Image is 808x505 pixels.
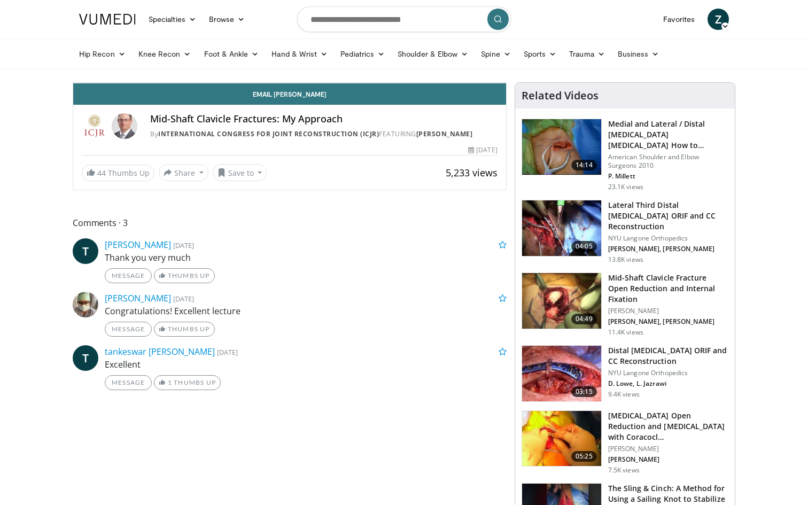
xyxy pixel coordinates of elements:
[522,200,601,256] img: b53f9957-e81c-4985-86d3-a61d71e8d4c2.150x105_q85_crop-smart_upscale.jpg
[608,153,728,170] p: American Shoulder and Elbow Surgeons 2010
[608,345,728,367] h3: Distal [MEDICAL_DATA] ORIF and CC Reconstruction
[173,294,194,304] small: [DATE]
[73,238,98,264] a: T
[475,43,517,65] a: Spine
[82,113,107,139] img: International Congress for Joint Reconstruction (ICJR)
[608,410,728,442] h3: [MEDICAL_DATA] Open Reduction and [MEDICAL_DATA] with Coracocl…
[571,241,597,252] span: 04:05
[522,273,728,337] a: 04:49 Mid-Shaft Clavicle Fracture Open Reduction and Internal Fixation [PERSON_NAME] [PERSON_NAME...
[173,240,194,250] small: [DATE]
[708,9,729,30] a: Z
[105,358,507,371] p: Excellent
[608,466,640,475] p: 7.5K views
[468,145,497,155] div: [DATE]
[608,172,728,181] p: P. Millett
[154,268,214,283] a: Thumbs Up
[608,445,728,453] p: [PERSON_NAME]
[608,390,640,399] p: 9.4K views
[571,160,597,170] span: 14:14
[391,43,475,65] a: Shoulder & Elbow
[608,328,643,337] p: 11.4K views
[73,216,507,230] span: Comments 3
[132,43,198,65] a: Knee Recon
[608,245,728,253] p: [PERSON_NAME], [PERSON_NAME]
[150,113,498,125] h4: Mid-Shaft Clavicle Fractures: My Approach
[198,43,266,65] a: Foot & Ankle
[105,322,152,337] a: Message
[82,165,154,181] a: 44 Thumbs Up
[611,43,666,65] a: Business
[105,346,215,358] a: tankeswar [PERSON_NAME]
[522,200,728,264] a: 04:05 Lateral Third Distal [MEDICAL_DATA] ORIF and CC Reconstruction NYU Langone Orthopedics [PER...
[608,317,728,326] p: [PERSON_NAME], [PERSON_NAME]
[79,14,136,25] img: VuMedi Logo
[522,273,601,329] img: d6e53f0e-22c7-400f-a4c1-a1c7fa117a21.150x105_q85_crop-smart_upscale.jpg
[168,378,172,386] span: 1
[608,369,728,377] p: NYU Langone Orthopedics
[416,129,473,138] a: [PERSON_NAME]
[297,6,511,32] input: Search topics, interventions
[265,43,334,65] a: Hand & Wrist
[73,345,98,371] a: T
[571,386,597,397] span: 03:15
[203,9,252,30] a: Browse
[150,129,498,139] div: By FEATURING
[334,43,391,65] a: Pediatrics
[97,168,106,178] span: 44
[517,43,563,65] a: Sports
[154,322,214,337] a: Thumbs Up
[608,234,728,243] p: NYU Langone Orthopedics
[608,183,643,191] p: 23.1K views
[105,251,507,264] p: Thank you very much
[571,451,597,462] span: 05:25
[608,255,643,264] p: 13.8K views
[571,314,597,324] span: 04:49
[608,455,728,464] p: [PERSON_NAME]
[522,119,728,191] a: 14:14 Medial and Lateral / Distal [MEDICAL_DATA] [MEDICAL_DATA] How to Manage the Ends American S...
[158,129,379,138] a: International Congress for Joint Reconstruction (ICJR)
[105,375,152,390] a: Message
[522,119,601,175] img: millet_1.png.150x105_q85_crop-smart_upscale.jpg
[446,166,498,179] span: 5,233 views
[608,119,728,151] h3: Medial and Lateral / Distal [MEDICAL_DATA] [MEDICAL_DATA] How to Manage the Ends
[522,346,601,401] img: 975f9b4a-0628-4e1f-be82-64e786784faa.jpg.150x105_q85_crop-smart_upscale.jpg
[608,273,728,305] h3: Mid-Shaft Clavicle Fracture Open Reduction and Internal Fixation
[522,410,728,475] a: 05:25 [MEDICAL_DATA] Open Reduction and [MEDICAL_DATA] with Coracocl… [PERSON_NAME] [PERSON_NAME]...
[217,347,238,357] small: [DATE]
[522,411,601,467] img: d03f9492-8e94-45ae-897b-284f95b476c7.150x105_q85_crop-smart_upscale.jpg
[159,164,208,181] button: Share
[154,375,221,390] a: 1 Thumbs Up
[522,89,599,102] h4: Related Videos
[213,164,267,181] button: Save to
[563,43,611,65] a: Trauma
[105,292,171,304] a: [PERSON_NAME]
[142,9,203,30] a: Specialties
[73,292,98,317] img: Avatar
[608,200,728,232] h3: Lateral Third Distal [MEDICAL_DATA] ORIF and CC Reconstruction
[105,239,171,251] a: [PERSON_NAME]
[608,379,728,388] p: D. Lowe, L. Jazrawi
[657,9,701,30] a: Favorites
[73,43,132,65] a: Hip Recon
[105,305,507,317] p: Congratulations! Excellent lecture
[105,268,152,283] a: Message
[522,345,728,402] a: 03:15 Distal [MEDICAL_DATA] ORIF and CC Reconstruction NYU Langone Orthopedics D. Lowe, L. Jazraw...
[608,307,728,315] p: [PERSON_NAME]
[73,83,506,105] a: Email [PERSON_NAME]
[112,113,137,139] img: Avatar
